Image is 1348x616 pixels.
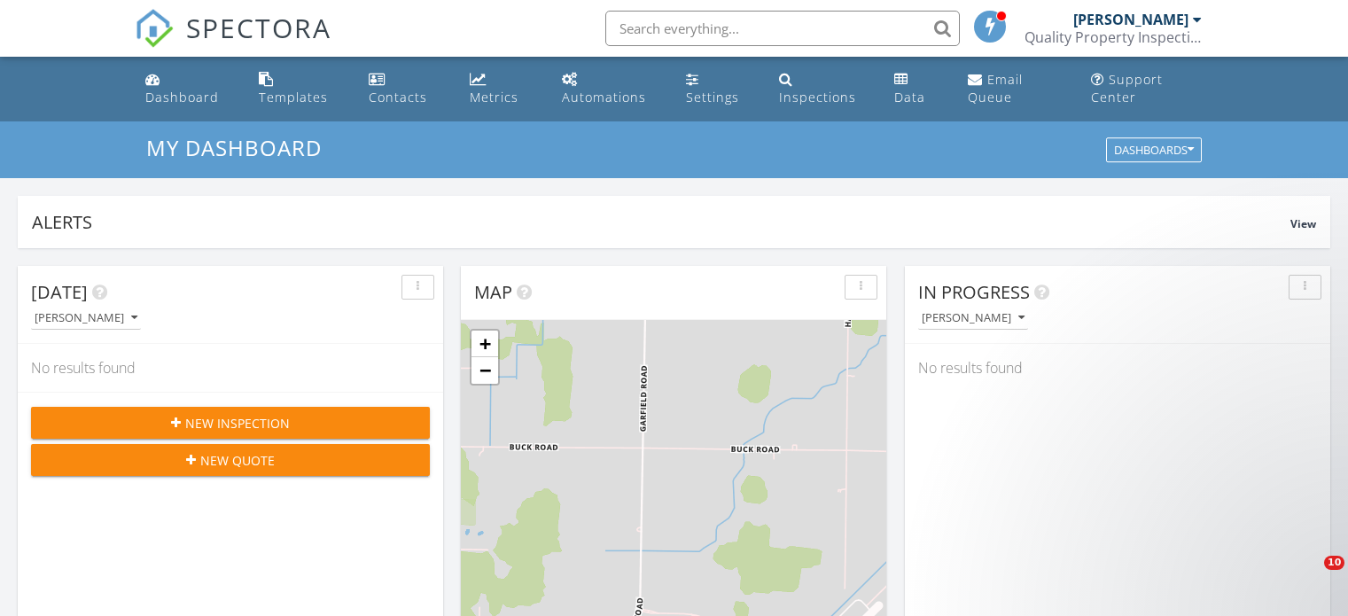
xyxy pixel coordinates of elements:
[185,414,290,433] span: New Inspection
[31,407,430,439] button: New Inspection
[555,64,665,114] a: Automations (Basic)
[779,89,856,105] div: Inspections
[471,357,498,384] a: Zoom out
[1025,28,1202,46] div: Quality Property Inspections LLC
[887,64,947,114] a: Data
[470,89,518,105] div: Metrics
[186,9,331,46] span: SPECTORA
[1091,71,1163,105] div: Support Center
[463,64,541,114] a: Metrics
[686,89,739,105] div: Settings
[252,64,347,114] a: Templates
[1290,216,1316,231] span: View
[918,307,1028,331] button: [PERSON_NAME]
[31,444,430,476] button: New Quote
[369,89,427,105] div: Contacts
[474,280,512,304] span: Map
[31,280,88,304] span: [DATE]
[894,89,925,105] div: Data
[1084,64,1210,114] a: Support Center
[35,312,137,324] div: [PERSON_NAME]
[1288,556,1330,598] iframe: Intercom live chat
[922,312,1025,324] div: [PERSON_NAME]
[1106,138,1202,163] button: Dashboards
[1324,556,1344,570] span: 10
[135,9,174,48] img: The Best Home Inspection Software - Spectora
[679,64,758,114] a: Settings
[135,24,331,61] a: SPECTORA
[138,64,238,114] a: Dashboard
[968,71,1023,105] div: Email Queue
[471,331,498,357] a: Zoom in
[918,280,1030,304] span: In Progress
[32,210,1290,234] div: Alerts
[605,11,960,46] input: Search everything...
[1114,144,1194,157] div: Dashboards
[362,64,448,114] a: Contacts
[200,451,275,470] span: New Quote
[1073,11,1188,28] div: [PERSON_NAME]
[146,133,322,162] span: My Dashboard
[259,89,328,105] div: Templates
[961,64,1070,114] a: Email Queue
[18,344,443,392] div: No results found
[905,344,1330,392] div: No results found
[562,89,646,105] div: Automations
[145,89,219,105] div: Dashboard
[31,307,141,331] button: [PERSON_NAME]
[772,64,874,114] a: Inspections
